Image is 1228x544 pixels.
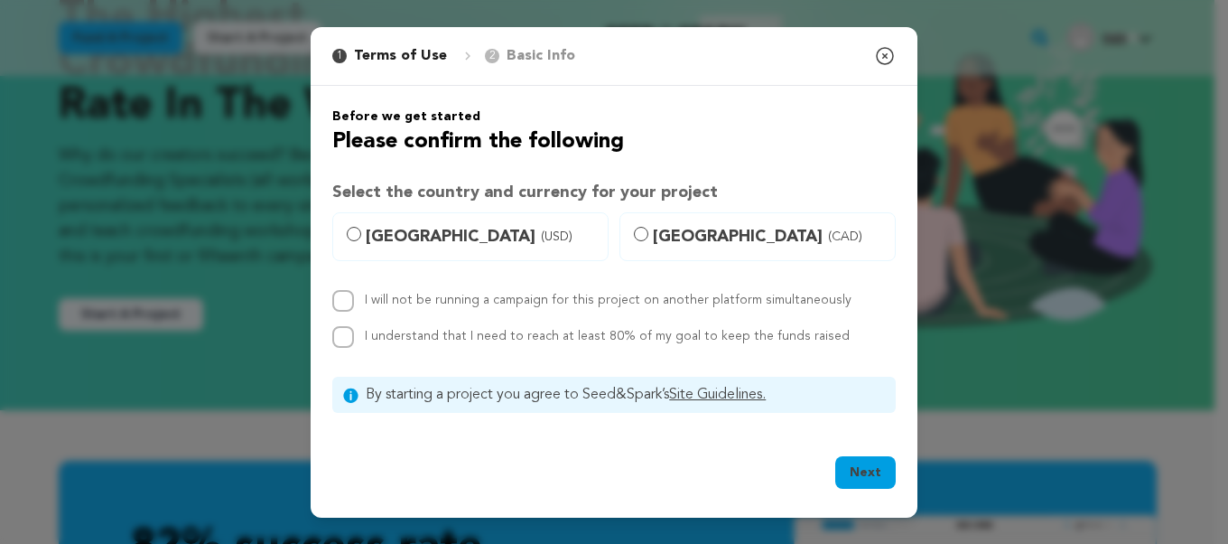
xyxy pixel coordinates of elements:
h3: Select the country and currency for your project [332,180,896,205]
a: Site Guidelines. [669,388,766,402]
h6: Before we get started [332,108,896,126]
button: Next [835,456,896,489]
p: Terms of Use [354,45,447,67]
span: 2 [485,49,499,63]
span: 1 [332,49,347,63]
label: I understand that I need to reach at least 80% of my goal to keep the funds raised [365,330,850,342]
h2: Please confirm the following [332,126,896,158]
span: [GEOGRAPHIC_DATA] [366,224,597,249]
span: (USD) [541,228,572,246]
span: [GEOGRAPHIC_DATA] [653,224,884,249]
span: (CAD) [828,228,862,246]
span: By starting a project you agree to Seed&Spark’s [366,384,885,406]
p: Basic Info [507,45,575,67]
label: I will not be running a campaign for this project on another platform simultaneously [365,294,851,306]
